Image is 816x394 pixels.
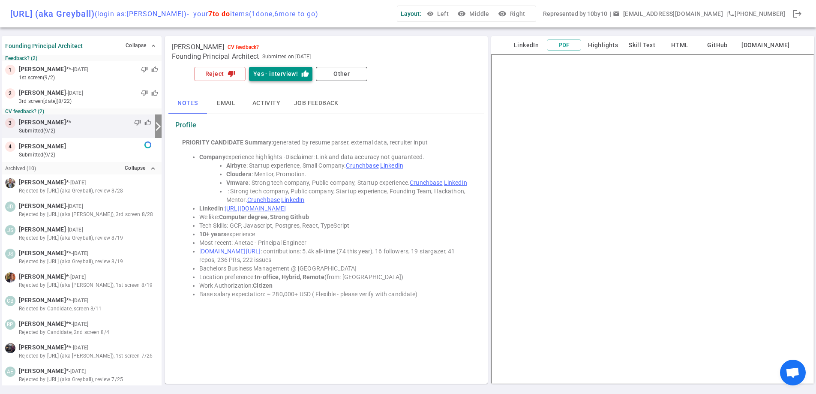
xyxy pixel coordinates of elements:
i: thumb_down [228,70,235,78]
a: LinkedIn [380,162,403,169]
span: Submitted on [DATE] [262,52,311,61]
small: Feedback? (2) [5,55,158,61]
li: : contributions: 5.4k all-time (74 this year), 16 followers, 19 stargazer, 41 repos, 236 PRs, 222... [199,247,471,264]
span: logout [792,9,802,19]
i: thumb_up [301,70,309,78]
strong: Founding Principal Architect [5,42,83,49]
div: 2 [5,88,15,99]
small: CV feedback? (2) [5,108,158,114]
div: RP [5,319,15,330]
button: Other [316,67,367,81]
li: : Strong tech company, Public company, Startup experience, Founding Team, Hackathon, Mentor. [226,187,471,204]
span: Rejected by [URL] (aka [PERSON_NAME]), 1st screen 7/26 [19,352,153,360]
small: 1st Screen (9/2) [19,74,158,81]
div: Represented by 10by10 | | [PHONE_NUMBER] [543,6,785,22]
div: CB [5,296,15,306]
li: : Mentor, Promotion. [226,170,471,178]
span: Rejected by [URL] (aka [PERSON_NAME]), 3rd screen 8/28 [19,211,153,218]
span: Disclaimer: Link and data accuracy not guaranteed. [285,153,425,160]
span: [PERSON_NAME] [19,249,66,258]
li: Work Authorization: [199,281,471,290]
a: Open chat [780,360,806,385]
span: 7 to do [208,10,230,18]
span: - your items ( 1 done, 6 more to go) [187,10,318,18]
div: JS [5,225,15,235]
small: 3rd Screen [DATE] (8/22) [19,97,158,105]
a: Crunchbase [346,162,378,169]
strong: 10+ years [199,231,226,238]
button: Skill Text [625,40,659,51]
li: : Startup experience, Small Company. [226,161,471,170]
li: Base salary expectation: ~ 280,000+ USD ( Flexible - please verify with candidate) [199,290,471,298]
li: experience highlights - [199,153,471,161]
li: experience [199,230,471,238]
iframe: candidate_document_preview__iframe [491,54,814,384]
span: [PERSON_NAME] [19,65,66,74]
span: Layout: [401,10,421,17]
img: 3324b5c516607a827a477d4d5f735288 [5,178,15,188]
button: Collapse [123,39,158,52]
span: thumb_up [151,66,158,73]
button: GitHub [700,40,735,51]
strong: Citizen [253,282,273,289]
button: PDF [547,39,581,51]
button: Yes - interview!thumb_up [249,67,312,81]
span: [PERSON_NAME] [19,225,66,234]
button: Highlights [585,40,621,51]
strong: PRIORITY CANDIDATE Summary: [182,139,273,146]
li: Most recent: Anetac - Principal Engineer [199,238,471,247]
span: Rejected by [URL] (aka Greyball), review 7/25 [19,376,123,383]
small: - [DATE] [71,320,88,328]
span: thumb_down [141,90,148,96]
button: LinkedIn [509,40,543,51]
div: generated by resume parser, external data, recruiter input [182,138,471,147]
strong: Profile [175,121,196,129]
small: - [DATE] [69,179,86,186]
button: Activity [246,93,287,114]
li: Bachelors Business Management @ [GEOGRAPHIC_DATA] [199,264,471,273]
span: [PERSON_NAME] [19,367,66,376]
span: visibility [427,10,434,17]
div: 4 [5,141,15,152]
small: Archived ( 10 ) [5,165,36,171]
a: LinkedIn [444,179,467,186]
span: (login as: [PERSON_NAME] ) [95,10,187,18]
small: - [DATE] [66,226,83,234]
div: basic tabs example [168,93,485,114]
li: We like: [199,213,471,221]
span: thumb_up [151,90,158,96]
div: [URL] (aka Greyball) [10,9,318,19]
span: [PERSON_NAME] [19,178,66,187]
li: Tech Skills: GCP, Javascript, Postgres, React, TypeScript [199,221,471,230]
strong: Cloudera [226,171,252,177]
div: Done [789,5,806,22]
i: arrow_forward_ios [153,121,163,132]
div: 3 [5,118,15,128]
li: : [199,204,471,213]
small: - [DATE] [69,273,86,281]
strong: In-office, Hybrid, Remote [255,274,324,280]
span: email [613,10,620,17]
span: Rejected by Candidate, 2nd screen 8/4 [19,328,109,336]
span: Rejected by [URL] (aka Greyball), review 8/19 [19,234,123,242]
img: d11764d743848a8e497c137c6bfca1f5 [5,343,15,353]
li: : Strong tech company, Public company, Startup experience. [226,178,471,187]
span: thumb_down [134,119,141,126]
a: [DOMAIN_NAME][URL] [199,248,261,255]
small: submitted (9/2) [19,127,151,135]
span: thumb_down [141,66,148,73]
div: 1 [5,65,15,75]
a: LinkedIn [281,196,304,203]
button: Rejectthumb_down [194,67,246,81]
span: [PERSON_NAME] [19,319,66,328]
button: Left [425,6,452,22]
a: Crunchbase [247,196,280,203]
small: - [DATE] [71,297,88,304]
span: [PERSON_NAME] [172,43,224,51]
span: Rejected by [URL] (aka Greyball), review 8/19 [19,258,123,265]
span: [PERSON_NAME] [19,343,66,352]
span: thumb_up [144,119,151,126]
button: visibilityRight [496,6,529,22]
strong: LinkedIn [199,205,223,212]
span: Rejected by Candidate, screen 8/11 [19,305,102,313]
